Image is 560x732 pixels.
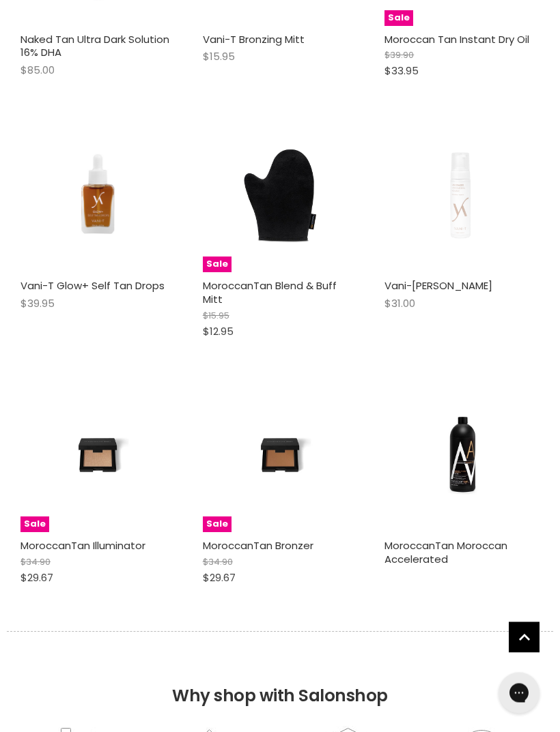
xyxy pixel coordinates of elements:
[228,379,331,533] img: MoroccanTan Bronzer
[203,556,233,569] span: $34.90
[384,119,540,274] a: Vani-T Tan Eraser
[384,49,414,62] span: $39.90
[20,539,145,553] a: MoroccanTan Illuminator
[20,297,55,311] span: $39.95
[203,539,313,553] a: MoroccanTan Bronzer
[509,622,540,658] span: Back to top
[384,33,529,47] a: Moroccan Tan Instant Dry Oil
[20,556,51,569] span: $34.90
[203,379,358,533] a: MoroccanTan BronzerSale
[20,119,176,274] img: Vani-T Glow+ Self Tan Drops
[410,379,514,533] img: MoroccanTan Moroccan Accelerated
[203,325,234,339] span: $12.95
[410,119,514,274] img: Vani-T Tan Eraser
[384,11,413,27] span: Sale
[20,279,165,293] a: Vani-T Glow+ Self Tan Drops
[20,517,49,533] span: Sale
[203,279,337,307] a: MoroccanTan Blend & Buff Mitt
[7,632,553,727] h2: Why shop with Salonshop
[384,297,415,311] span: $31.00
[20,571,53,585] span: $29.67
[203,257,232,273] span: Sale
[20,33,169,61] a: Naked Tan Ultra Dark Solution 16% DHA
[228,119,331,274] img: MoroccanTan Blend & Buff Mitt
[203,50,235,64] span: $15.95
[203,517,232,533] span: Sale
[384,539,507,567] a: MoroccanTan Moroccan Accelerated
[384,379,540,533] a: MoroccanTan Moroccan Accelerated
[384,279,492,293] a: Vani-[PERSON_NAME]
[203,571,236,585] span: $29.67
[384,64,419,78] span: $33.95
[492,668,546,718] iframe: Gorgias live chat messenger
[20,63,55,78] span: $85.00
[203,119,358,274] a: MoroccanTan Blend & Buff MittSale
[46,379,150,533] img: MoroccanTan Illuminator
[20,379,176,533] a: MoroccanTan IlluminatorSale
[203,310,229,323] span: $15.95
[509,622,540,653] a: Back to top
[203,33,305,47] a: Vani-T Bronzing Mitt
